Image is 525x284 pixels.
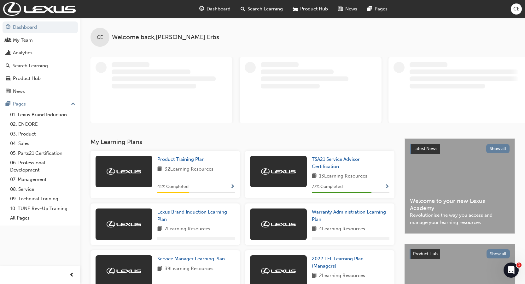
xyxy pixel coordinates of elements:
[3,47,78,59] a: Analytics
[8,184,78,194] a: 08. Service
[261,221,296,227] img: Trak
[288,3,333,15] a: car-iconProduct Hub
[8,158,78,175] a: 06. Professional Development
[248,5,283,13] span: Search Learning
[3,2,76,16] img: Trak
[230,184,235,190] span: Show Progress
[157,156,205,162] span: Product Training Plan
[410,212,510,226] span: Revolutionise the way you access and manage your learning resources.
[375,5,388,13] span: Pages
[107,168,141,175] img: Trak
[312,209,386,222] span: Warranty Administration Learning Plan
[413,146,437,151] span: Latest News
[319,225,365,233] span: 4 Learning Resources
[157,156,207,163] a: Product Training Plan
[157,209,227,222] span: Lexus Brand Induction Learning Plan
[71,100,75,108] span: up-icon
[338,5,343,13] span: news-icon
[97,34,103,41] span: CE
[312,255,389,269] a: 2022 TFL Learning Plan (Managers)
[207,5,230,13] span: Dashboard
[8,119,78,129] a: 02. ENCORE
[3,98,78,110] button: Pages
[312,256,364,269] span: 2022 TFL Learning Plan (Managers)
[6,38,10,43] span: people-icon
[8,175,78,184] a: 07. Management
[293,5,298,13] span: car-icon
[8,213,78,223] a: All Pages
[194,3,236,15] a: guage-iconDashboard
[312,208,389,223] a: Warranty Administration Learning Plan
[230,183,235,191] button: Show Progress
[6,25,10,30] span: guage-icon
[3,86,78,97] a: News
[165,166,213,173] span: 32 Learning Resources
[3,60,78,72] a: Search Learning
[8,129,78,139] a: 03. Product
[6,63,10,69] span: search-icon
[319,172,367,180] span: 13 Learning Resources
[13,37,33,44] div: My Team
[236,3,288,15] a: search-iconSearch Learning
[13,75,41,82] div: Product Hub
[165,225,210,233] span: 7 Learning Resources
[345,5,357,13] span: News
[6,89,10,94] span: news-icon
[3,73,78,84] a: Product Hub
[3,20,78,98] button: DashboardMy TeamAnalyticsSearch LearningProduct HubNews
[157,225,162,233] span: book-icon
[157,166,162,173] span: book-icon
[90,138,394,146] h3: My Learning Plans
[312,272,317,280] span: book-icon
[513,5,520,13] span: CE
[8,194,78,204] a: 09. Technical Training
[312,225,317,233] span: book-icon
[312,156,389,170] a: TSA21 Service Advisor Certification
[333,3,362,15] a: news-iconNews
[385,184,389,190] span: Show Progress
[107,268,141,274] img: Trak
[6,50,10,56] span: chart-icon
[3,34,78,46] a: My Team
[410,249,510,259] a: Product HubShow all
[300,5,328,13] span: Product Hub
[112,34,219,41] span: Welcome back , [PERSON_NAME] Erbs
[13,100,26,108] div: Pages
[405,138,515,234] a: Latest NewsShow allWelcome to your new Lexus AcademyRevolutionise the way you access and manage y...
[157,265,162,273] span: book-icon
[410,144,510,154] a: Latest NewsShow all
[13,88,25,95] div: News
[487,249,510,258] button: Show all
[362,3,393,15] a: pages-iconPages
[8,139,78,148] a: 04. Sales
[486,144,510,153] button: Show all
[504,263,519,278] iframe: Intercom live chat
[8,204,78,214] a: 10. TUNE Rev-Up Training
[107,221,141,227] img: Trak
[199,5,204,13] span: guage-icon
[367,5,372,13] span: pages-icon
[385,183,389,191] button: Show Progress
[516,263,522,268] span: 1
[157,208,235,223] a: Lexus Brand Induction Learning Plan
[157,183,189,190] span: 41 % Completed
[312,183,343,190] span: 77 % Completed
[8,110,78,120] a: 01. Lexus Brand Induction
[312,172,317,180] span: book-icon
[261,168,296,175] img: Trak
[410,197,510,212] span: Welcome to your new Lexus Academy
[8,148,78,158] a: 05. Parts21 Certification
[319,272,365,280] span: 2 Learning Resources
[13,49,32,57] div: Analytics
[261,268,296,274] img: Trak
[241,5,245,13] span: search-icon
[6,101,10,107] span: pages-icon
[157,256,225,262] span: Service Manager Learning Plan
[157,255,227,263] a: Service Manager Learning Plan
[511,3,522,15] button: CE
[413,251,438,257] span: Product Hub
[312,156,360,169] span: TSA21 Service Advisor Certification
[165,265,213,273] span: 39 Learning Resources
